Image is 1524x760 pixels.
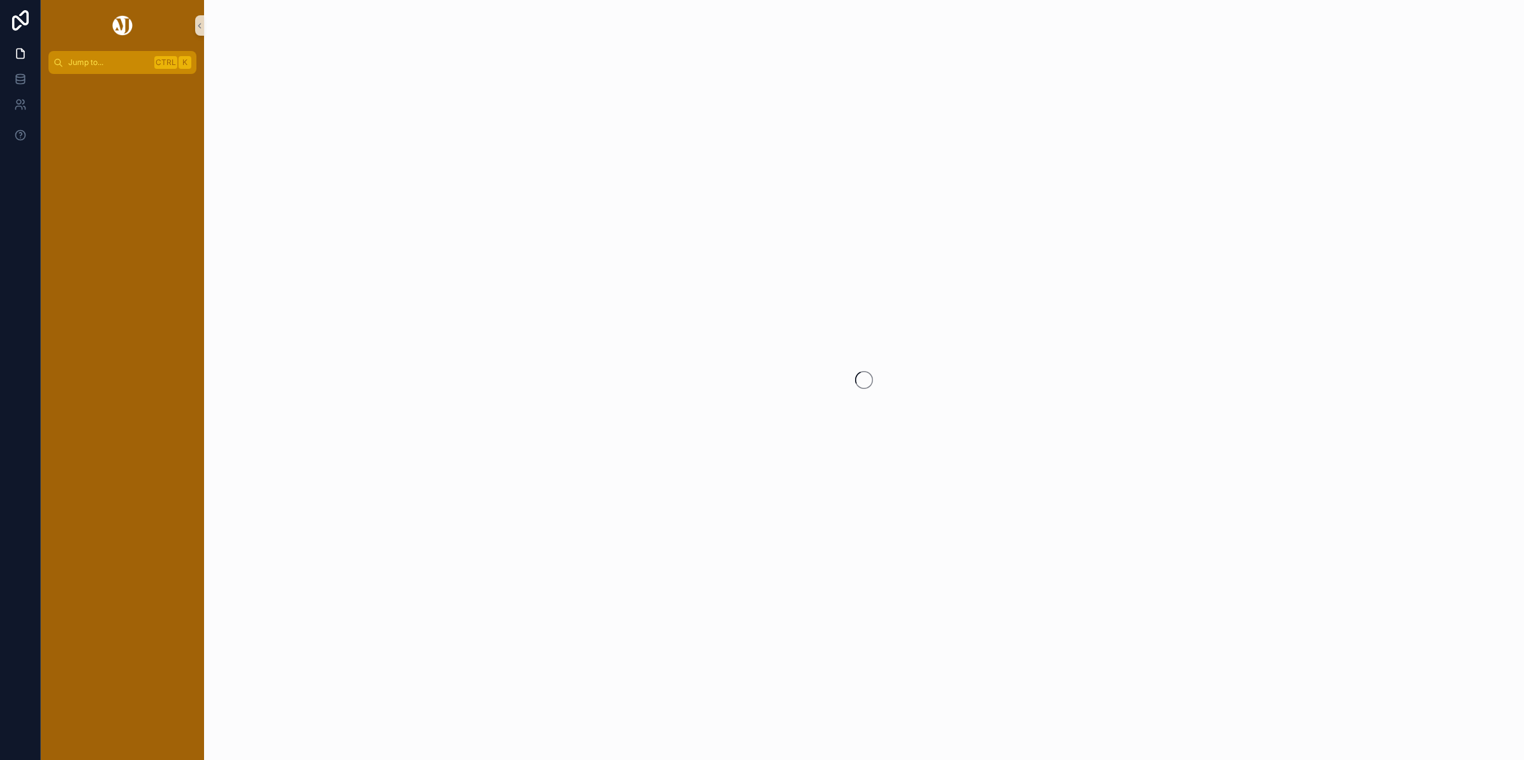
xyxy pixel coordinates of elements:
img: App logo [110,15,135,36]
div: scrollable content [41,74,204,97]
button: Jump to...CtrlK [48,51,196,74]
span: K [180,57,190,68]
span: Jump to... [68,57,149,68]
span: Ctrl [154,56,177,69]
